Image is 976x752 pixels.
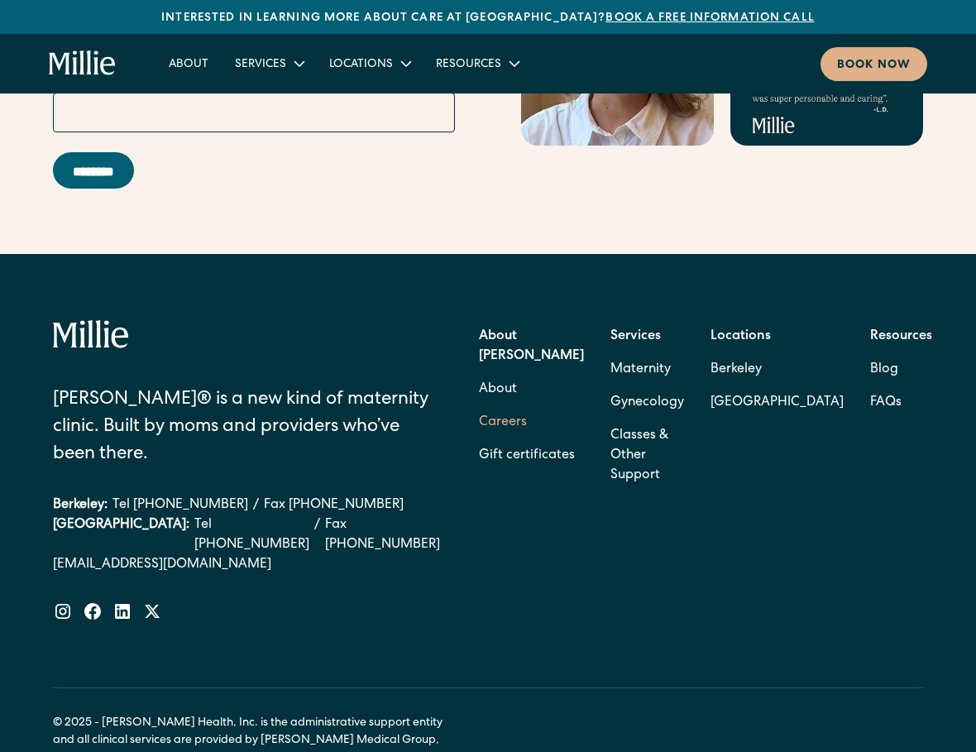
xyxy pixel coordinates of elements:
[264,496,404,515] a: Fax [PHONE_NUMBER]
[49,50,116,77] a: home
[610,330,661,343] strong: Services
[870,330,932,343] strong: Resources
[436,56,501,74] div: Resources
[837,57,911,74] div: Book now
[253,496,259,515] div: /
[53,496,108,515] div: Berkeley:
[53,515,189,555] div: [GEOGRAPHIC_DATA]:
[479,373,517,406] a: About
[479,406,527,439] a: Careers
[222,50,316,77] div: Services
[112,496,248,515] a: Tel [PHONE_NUMBER]
[53,387,440,469] div: [PERSON_NAME]® is a new kind of maternity clinic. Built by moms and providers who’ve been there.
[479,330,584,363] strong: About [PERSON_NAME]
[710,386,844,419] a: [GEOGRAPHIC_DATA]
[870,386,902,419] a: FAQs
[423,50,531,77] div: Resources
[479,439,575,472] a: Gift certificates
[710,353,844,386] a: Berkeley
[610,353,671,386] a: Maternity
[194,515,309,555] a: Tel [PHONE_NUMBER]
[610,419,684,492] a: Classes & Other Support
[316,50,423,77] div: Locations
[821,47,927,81] a: Book now
[710,330,771,343] strong: Locations
[325,515,440,555] a: Fax [PHONE_NUMBER]
[53,555,440,575] a: [EMAIL_ADDRESS][DOMAIN_NAME]
[235,56,286,74] div: Services
[155,50,222,77] a: About
[605,12,814,24] a: Book a free information call
[610,386,684,419] a: Gynecology
[329,56,393,74] div: Locations
[314,515,320,555] div: /
[870,353,898,386] a: Blog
